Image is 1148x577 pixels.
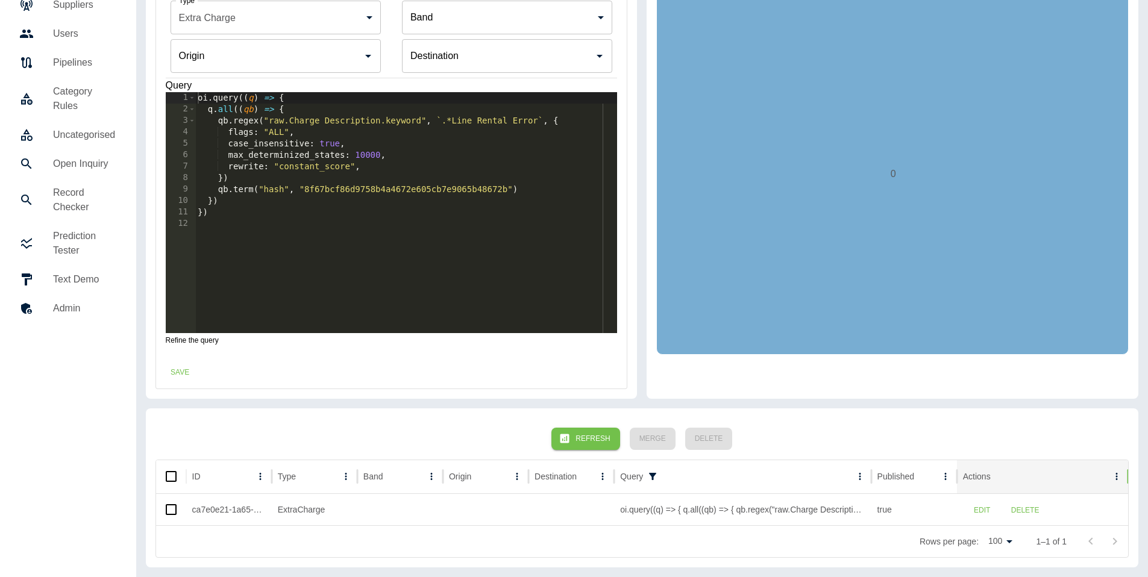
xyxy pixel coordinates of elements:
[53,272,117,287] h5: Text Demo
[10,48,127,77] a: Pipelines
[535,472,577,481] div: Destination
[423,468,440,485] button: Band column menu
[278,472,296,481] div: Type
[889,167,896,181] p: 0
[166,335,618,347] p: Refine the query
[937,468,954,485] button: Published column menu
[53,128,117,142] h5: Uncategorised
[189,92,195,104] span: Toggle code folding, rows 1 through 11
[10,77,127,120] a: Category Rules
[166,104,196,115] div: 2
[644,468,661,485] button: Show filters
[10,178,127,222] a: Record Checker
[166,149,196,161] div: 6
[449,472,471,481] div: Origin
[166,78,192,92] legend: Query
[53,27,117,41] h5: Users
[360,48,377,64] button: Open
[877,472,915,481] div: Published
[551,428,619,450] button: Refresh
[10,19,127,48] a: Users
[166,115,196,126] div: 3
[10,294,127,323] a: Admin
[166,126,196,138] div: 4
[363,472,383,481] div: Band
[10,120,127,149] a: Uncategorised
[53,157,117,171] h5: Open Inquiry
[644,468,661,485] div: 1 active filter
[166,207,196,218] div: 11
[1036,535,1067,547] p: 1–1 of 1
[252,468,269,485] button: ID column menu
[53,229,117,258] h5: Prediction Tester
[166,92,196,104] div: 1
[272,494,357,525] div: ExtraCharge
[337,468,354,485] button: Type column menu
[166,195,196,207] div: 10
[509,468,525,485] button: Origin column menu
[166,161,196,172] div: 7
[963,472,991,481] div: Actions
[166,138,196,149] div: 5
[920,535,979,547] p: Rows per page:
[963,499,1002,522] button: Edit
[53,186,117,214] h5: Record Checker
[186,494,272,525] div: ca7e0e21-1a65-4d41-a9ad-a589b3ce8d54
[10,265,127,294] a: Text Demo
[614,494,871,525] div: oi.query((q) => { q.all((qb) => { qb.regex("raw.Charge Description.keyword", `.*Line Rental Error...
[591,48,608,64] button: Open
[10,222,127,265] a: Prediction Tester
[166,172,196,184] div: 8
[10,149,127,178] a: Open Inquiry
[161,361,199,384] button: Save
[53,84,117,113] h5: Category Rules
[620,472,643,481] div: Query
[1108,468,1125,485] button: Actions column menu
[852,468,868,485] button: Query column menu
[171,1,381,34] div: Extra Charge
[594,468,611,485] button: Destination column menu
[1002,499,1049,522] button: Delete
[189,115,195,126] span: Toggle code folding, rows 3 through 8
[166,218,196,229] div: 12
[192,472,201,481] div: ID
[53,55,117,70] h5: Pipelines
[983,532,1017,550] div: 100
[871,494,957,525] div: true
[53,301,117,316] h5: Admin
[166,184,196,195] div: 9
[189,104,195,115] span: Toggle code folding, rows 2 through 10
